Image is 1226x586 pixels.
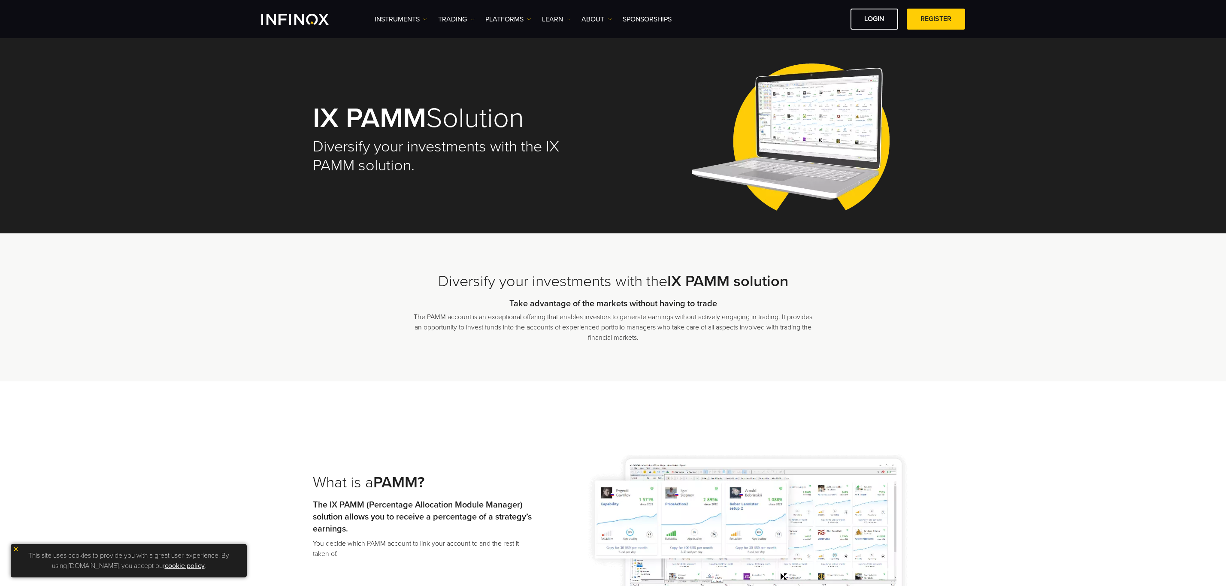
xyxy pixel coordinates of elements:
[313,538,532,559] p: You decide which PAMM account to link your account to and the rest it taken of.
[623,14,672,24] a: SPONSORSHIPS
[509,299,717,309] strong: Take advantage of the markets without having to trade
[414,312,813,343] p: The PAMM account is an exceptional offering that enables investors to generate earnings without a...
[15,548,242,573] p: This site uses cookies to provide you with a great user experience. By using [DOMAIN_NAME], you a...
[261,14,349,25] a: INFINOX Logo
[313,101,426,135] strong: IX PAMM
[667,272,788,290] strong: IX PAMM solution
[313,137,601,175] h2: Diversify your investments with the IX PAMM solution.
[438,14,475,24] a: TRADING
[313,473,532,492] h2: What is a
[373,473,424,492] strong: PAMM?
[313,500,532,534] strong: The IX PAMM (Percentage Allocation Module Manager) solution allows you to receive a percentage of...
[485,14,531,24] a: PLATFORMS
[13,546,19,552] img: yellow close icon
[313,104,601,133] h1: Solution
[907,9,965,30] a: REGISTER
[542,14,571,24] a: Learn
[313,272,914,291] h2: Diversify your investments with the
[375,14,427,24] a: Instruments
[851,9,898,30] a: LOGIN
[581,14,612,24] a: ABOUT
[165,562,205,570] a: cookie policy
